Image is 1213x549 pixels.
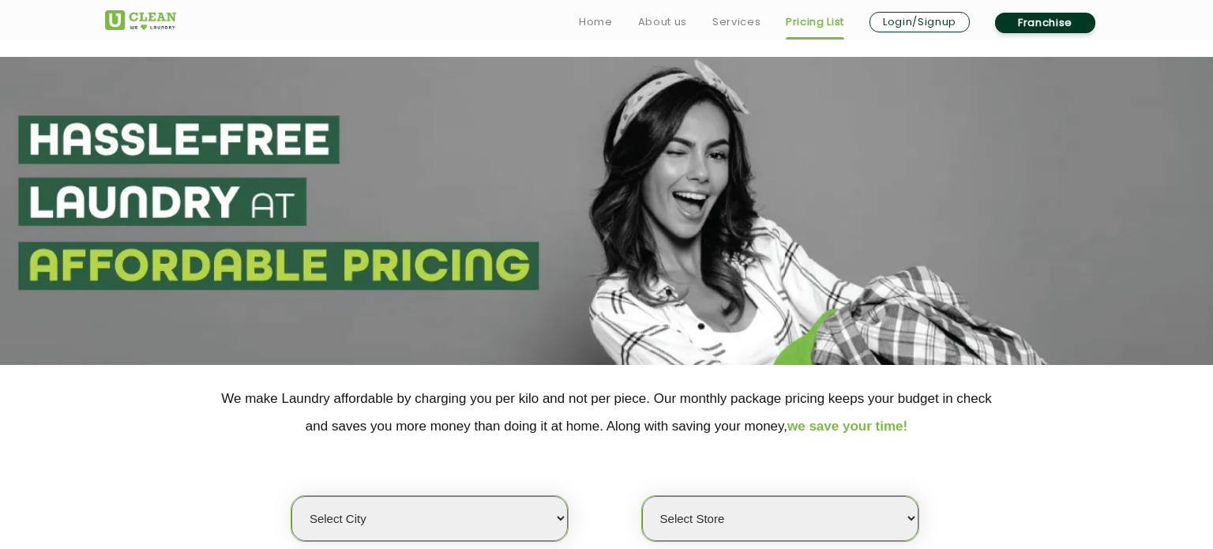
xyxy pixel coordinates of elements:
[105,10,176,30] img: UClean Laundry and Dry Cleaning
[712,13,760,32] a: Services
[787,419,907,434] span: we save your time!
[869,12,970,32] a: Login/Signup
[105,385,1108,440] p: We make Laundry affordable by charging you per kilo and not per piece. Our monthly package pricin...
[995,13,1095,33] a: Franchise
[579,13,613,32] a: Home
[786,13,844,32] a: Pricing List
[638,13,687,32] a: About us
